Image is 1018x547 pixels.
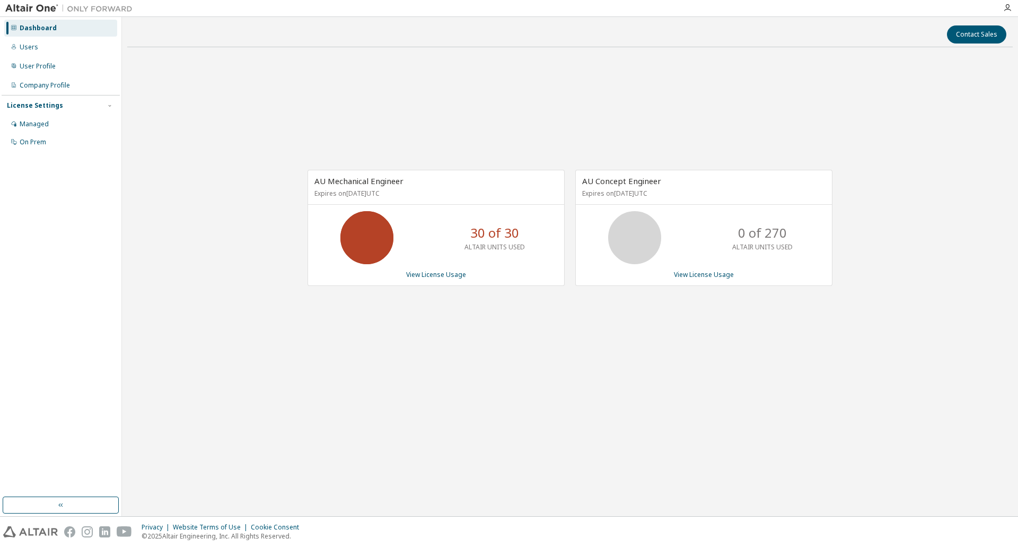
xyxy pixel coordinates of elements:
div: Dashboard [20,24,57,32]
p: 30 of 30 [470,224,519,242]
img: linkedin.svg [99,526,110,537]
div: Cookie Consent [251,523,305,532]
img: youtube.svg [117,526,132,537]
img: altair_logo.svg [3,526,58,537]
span: AU Concept Engineer [582,176,661,186]
div: Managed [20,120,49,128]
p: Expires on [DATE] UTC [582,189,823,198]
p: ALTAIR UNITS USED [732,242,793,251]
button: Contact Sales [947,25,1006,44]
p: © 2025 Altair Engineering, Inc. All Rights Reserved. [142,532,305,541]
p: ALTAIR UNITS USED [464,242,525,251]
div: Users [20,43,38,51]
div: Privacy [142,523,173,532]
img: instagram.svg [82,526,93,537]
p: 0 of 270 [738,224,787,242]
a: View License Usage [674,270,734,279]
span: AU Mechanical Engineer [314,176,403,186]
a: View License Usage [406,270,466,279]
div: Company Profile [20,81,70,90]
img: facebook.svg [64,526,75,537]
div: License Settings [7,101,63,110]
div: Website Terms of Use [173,523,251,532]
div: On Prem [20,138,46,146]
img: Altair One [5,3,138,14]
p: Expires on [DATE] UTC [314,189,555,198]
div: User Profile [20,62,56,71]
